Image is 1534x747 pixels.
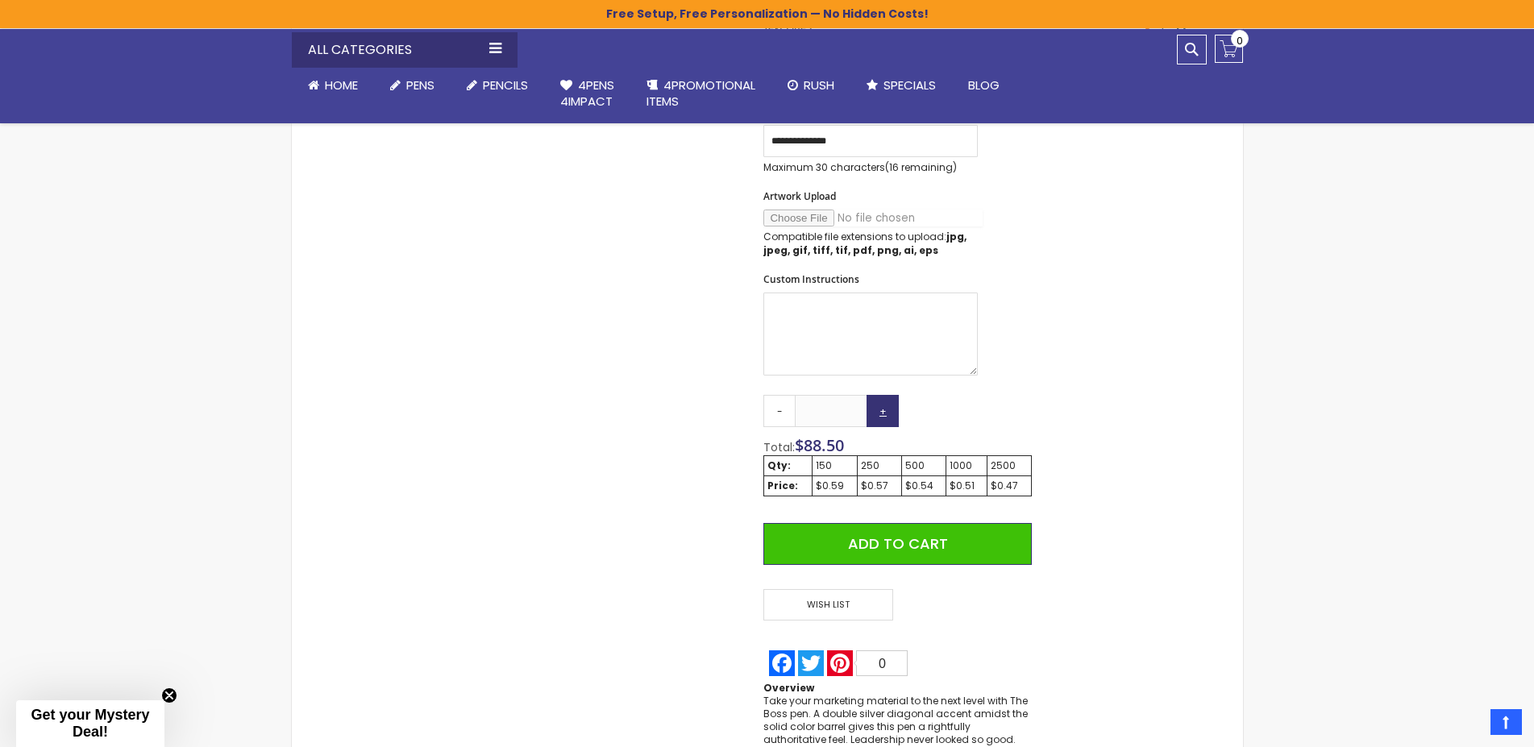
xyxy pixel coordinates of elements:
div: 150 [816,459,854,472]
p: Maximum 30 characters [763,161,978,174]
span: Total: [763,439,795,455]
button: Close teaser [161,687,177,703]
a: 4pens.com certificate URL [1071,22,1226,35]
strong: Qty: [767,459,791,472]
span: Blog [968,77,1000,93]
div: 2500 [991,459,1028,472]
a: Top [1490,709,1522,735]
div: 500 [905,459,943,472]
div: $0.54 [905,479,943,492]
span: Pencils [483,77,528,93]
span: Artwork Upload [763,189,836,203]
a: Twitter [796,650,825,676]
a: Pinterest0 [825,650,909,676]
a: Pens [374,68,451,103]
a: Blog [952,68,1016,103]
a: Facebook [767,650,796,676]
span: Specials [883,77,936,93]
span: $ [795,434,844,456]
a: - [763,395,796,427]
div: Get your Mystery Deal!Close teaser [16,700,164,747]
div: 250 [861,459,898,472]
span: 0 [1237,33,1243,48]
a: Specials [850,68,952,103]
div: $0.59 [816,479,854,492]
div: All Categories [292,32,518,68]
strong: Price: [767,479,798,492]
div: $0.47 [991,479,1028,492]
strong: jpg, jpeg, gif, tiff, tif, pdf, png, ai, eps [763,230,967,256]
a: Home [292,68,374,103]
span: Custom Instructions [763,272,859,286]
a: Rush [771,68,850,103]
span: Pens [406,77,434,93]
span: Get your Mystery Deal! [31,707,149,740]
button: Add to Cart [763,523,1031,565]
a: 4Pens4impact [544,68,630,120]
span: Wish List [763,589,892,620]
a: Pencils [451,68,544,103]
span: 4PROMOTIONAL ITEMS [646,77,755,110]
a: 0 [1215,35,1243,63]
div: $0.51 [950,479,983,492]
span: 0 [879,657,886,670]
span: (16 remaining) [885,160,957,174]
span: Add to Cart [848,533,948,554]
a: + [867,395,899,427]
span: 88.50 [804,434,844,456]
div: Take your marketing material to the next level with The Boss pen. A double silver diagonal accent... [763,695,1031,747]
span: Home [325,77,358,93]
div: 1000 [950,459,983,472]
a: Wish List [763,589,897,620]
span: 4Pens 4impact [560,77,614,110]
strong: Overview [763,681,814,695]
span: Rush [804,77,834,93]
p: Compatible file extensions to upload: [763,230,978,256]
div: $0.57 [861,479,898,492]
a: 4PROMOTIONALITEMS [630,68,771,120]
